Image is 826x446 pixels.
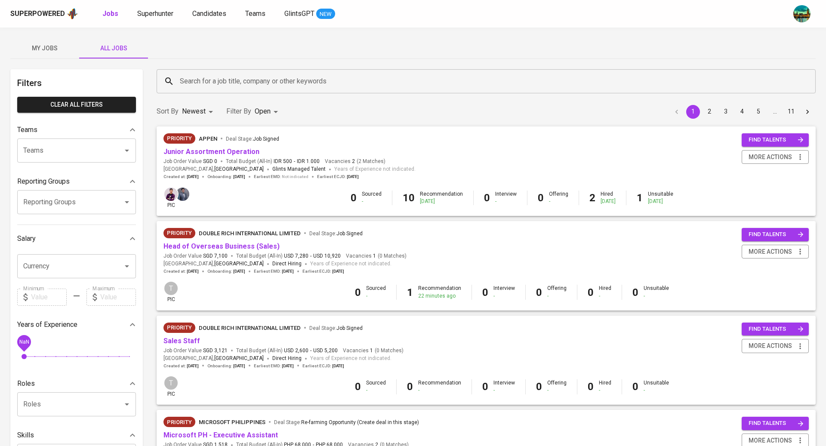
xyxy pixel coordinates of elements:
[749,435,792,446] span: more actions
[284,9,335,19] a: GlintsGPT NEW
[157,106,179,117] p: Sort By
[482,381,488,393] b: 0
[547,379,567,394] div: Offering
[310,354,391,363] span: Years of Experience not indicated.
[274,419,419,425] span: Deal Stage :
[163,228,195,238] div: New Job received from Demand Team
[233,174,245,180] span: [DATE]
[245,9,265,18] span: Teams
[735,105,749,119] button: Go to page 4
[176,188,189,201] img: jhon@glints.com
[686,105,700,119] button: page 1
[163,281,179,296] div: T
[199,325,301,331] span: Double Rich International Limited
[182,106,206,117] p: Newest
[343,347,404,354] span: Vacancies ( 0 Matches )
[547,387,567,394] div: -
[254,174,308,180] span: Earliest EMD :
[336,231,363,237] span: Job Signed
[313,347,338,354] span: USD 5,200
[282,174,308,180] span: Not indicated
[310,347,311,354] span: -
[801,105,814,119] button: Go to next page
[236,252,341,260] span: Total Budget (All-In)
[351,192,357,204] b: 0
[669,105,816,119] nav: pagination navigation
[192,9,226,18] span: Candidates
[538,192,544,204] b: 0
[317,174,359,180] span: Earliest ECJD :
[163,375,179,398] div: pic
[163,268,199,274] span: Created at :
[644,379,669,394] div: Unsuitable
[493,285,515,299] div: Interview
[67,7,78,20] img: app logo
[601,191,616,205] div: Hired
[301,419,419,425] span: Re-farming Opportunity (Create deal in this stage)
[372,252,376,260] span: 1
[187,268,199,274] span: [DATE]
[351,158,355,165] span: 2
[214,165,264,174] span: [GEOGRAPHIC_DATA]
[588,381,594,393] b: 0
[207,174,245,180] span: Onboarding :
[313,252,341,260] span: USD 10,920
[100,289,136,306] input: Value
[182,104,216,120] div: Newest
[163,323,195,332] span: Priority
[418,285,461,299] div: Recommendation
[199,135,217,142] span: Appen
[648,198,673,205] div: [DATE]
[102,9,120,19] a: Jobs
[163,158,217,165] span: Job Order Value
[536,381,542,393] b: 0
[284,252,308,260] span: USD 7,280
[207,268,245,274] span: Onboarding :
[245,9,267,19] a: Teams
[199,419,265,425] span: Microsoft Philippines
[254,268,294,274] span: Earliest EMD :
[17,378,35,389] p: Roles
[420,191,463,205] div: Recommendation
[420,198,463,205] div: [DATE]
[294,158,295,165] span: -
[589,192,595,204] b: 2
[407,286,413,298] b: 1
[163,133,195,144] div: New Job received from Demand Team
[226,106,251,117] p: Filter By
[742,339,809,353] button: more actions
[163,242,280,250] a: Head of Overseas Business (Sales)
[17,430,34,440] p: Skills
[644,387,669,394] div: -
[31,289,67,306] input: Value
[121,398,133,410] button: Open
[547,285,567,299] div: Offering
[599,285,611,299] div: Hired
[163,354,264,363] span: [GEOGRAPHIC_DATA] ,
[233,363,245,369] span: [DATE]
[236,347,338,354] span: Total Budget (All-In)
[316,10,335,18] span: NEW
[332,268,344,274] span: [DATE]
[366,379,386,394] div: Sourced
[163,148,259,156] a: Junior Assortment Operation
[749,324,804,334] span: find talents
[599,387,611,394] div: -
[749,418,804,428] span: find talents
[10,7,78,20] a: Superpoweredapp logo
[17,121,136,138] div: Teams
[163,134,195,143] span: Priority
[749,230,804,240] span: find talents
[599,379,611,394] div: Hired
[749,152,792,163] span: more actions
[163,229,195,237] span: Priority
[749,246,792,257] span: more actions
[784,105,798,119] button: Go to page 11
[369,347,373,354] span: 1
[121,196,133,208] button: Open
[203,252,228,260] span: SGD 7,100
[254,363,294,369] span: Earliest EMD :
[749,341,792,351] span: more actions
[187,363,199,369] span: [DATE]
[17,125,37,135] p: Teams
